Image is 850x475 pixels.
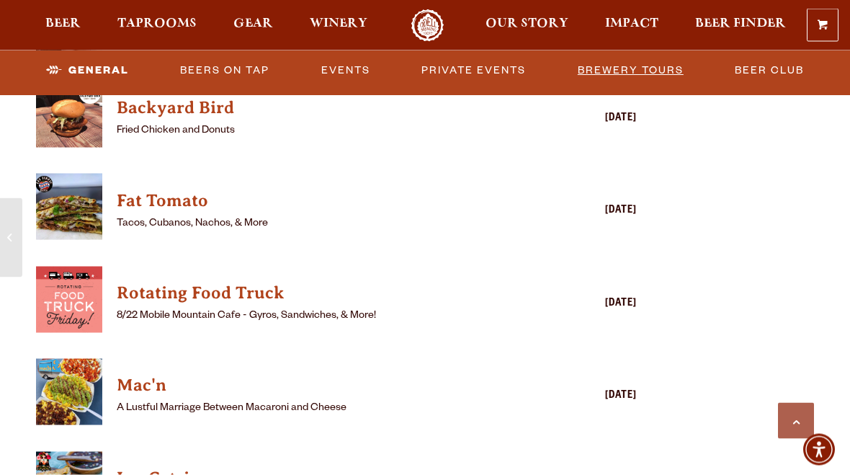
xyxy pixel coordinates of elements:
[686,9,795,42] a: Beer Finder
[36,174,102,240] img: thumbnail food truck
[316,54,376,87] a: Events
[117,400,514,417] p: A Lustful Marriage Between Macaroni and Cheese
[117,282,514,305] h4: Rotating Food Truck
[605,18,658,30] span: Impact
[572,54,689,87] a: Brewery Tours
[522,388,637,405] div: [DATE]
[117,123,514,140] p: Fried Chicken and Donuts
[36,267,102,333] img: thumbnail food truck
[300,9,377,42] a: Winery
[224,9,282,42] a: Gear
[803,434,835,466] div: Accessibility Menu
[36,359,102,433] a: View Mac'n details (opens in a new window)
[36,267,102,341] a: View Rotating Food Truck details (opens in a new window)
[117,371,514,400] a: View Mac'n details (opens in a new window)
[174,54,275,87] a: Beers on Tap
[117,308,514,325] p: 8/22 Mobile Mountain Cafe - Gyros, Sandwiches, & More!
[522,203,637,220] div: [DATE]
[117,187,514,216] a: View Fat Tomato details (opens in a new window)
[310,18,367,30] span: Winery
[233,18,273,30] span: Gear
[416,54,532,87] a: Private Events
[36,174,102,248] a: View Fat Tomato details (opens in a new window)
[117,374,514,397] h4: Mac'n
[476,9,578,42] a: Our Story
[117,18,197,30] span: Taprooms
[695,18,786,30] span: Beer Finder
[117,97,514,120] h4: Backyard Bird
[117,94,514,123] a: View Backyard Bird details (opens in a new window)
[36,9,90,42] a: Beer
[36,359,102,425] img: thumbnail food truck
[40,54,135,87] a: General
[117,279,514,308] a: View Rotating Food Truck details (opens in a new window)
[522,296,637,313] div: [DATE]
[486,18,568,30] span: Our Story
[108,9,206,42] a: Taprooms
[401,9,455,42] a: Odell Home
[36,81,102,148] img: thumbnail food truck
[729,54,810,87] a: Beer Club
[596,9,668,42] a: Impact
[778,403,814,439] a: Scroll to top
[522,110,637,128] div: [DATE]
[45,18,81,30] span: Beer
[117,216,514,233] p: Tacos, Cubanos, Nachos, & More
[36,81,102,156] a: View Backyard Bird details (opens in a new window)
[117,190,514,213] h4: Fat Tomato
